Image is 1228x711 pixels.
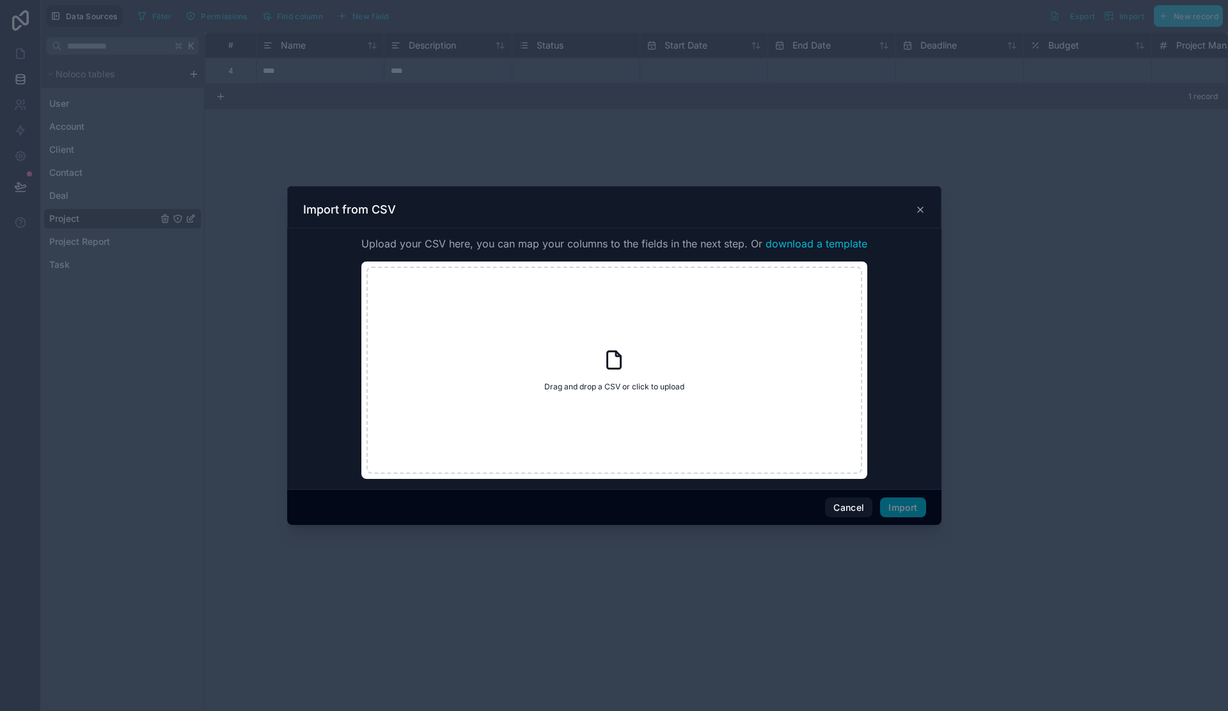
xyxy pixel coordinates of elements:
button: Cancel [825,497,872,518]
span: Drag and drop a CSV or click to upload [544,382,684,392]
h3: Import from CSV [303,202,396,217]
button: download a template [766,236,867,251]
span: Upload your CSV here, you can map your columns to the fields in the next step. Or [361,236,867,251]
